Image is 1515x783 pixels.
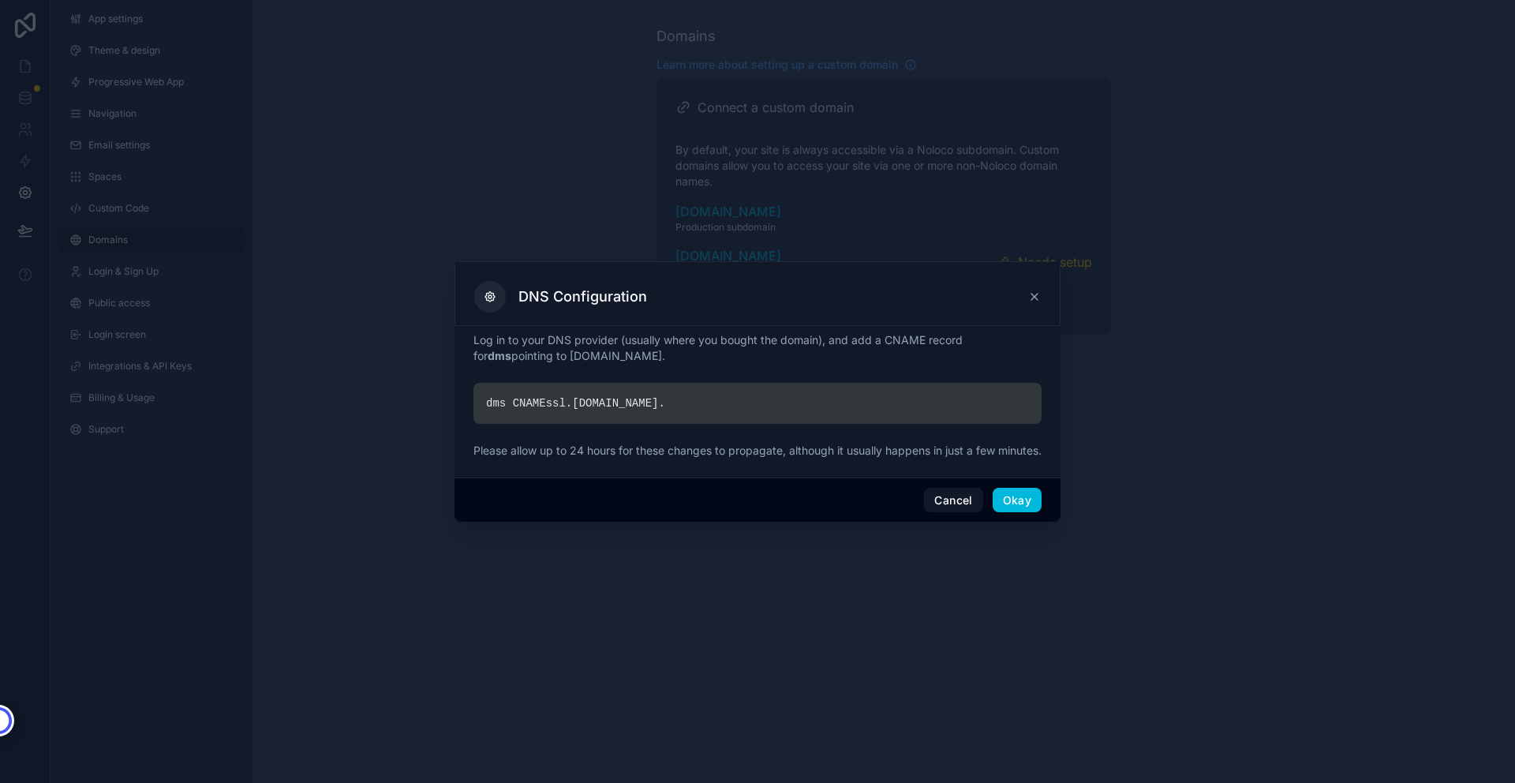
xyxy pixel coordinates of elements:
[473,383,1042,424] div: dms CNAME ssl. [DOMAIN_NAME] .
[518,287,647,306] h3: DNS Configuration
[473,443,1042,459] p: Please allow up to 24 hours for these changes to propagate, although it usually happens in just a...
[993,488,1042,513] button: Okay
[924,488,982,513] button: Cancel
[473,332,1042,364] p: Log in to your DNS provider (usually where you bought the domain), and add a CNAME record for poi...
[488,349,511,362] strong: dms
